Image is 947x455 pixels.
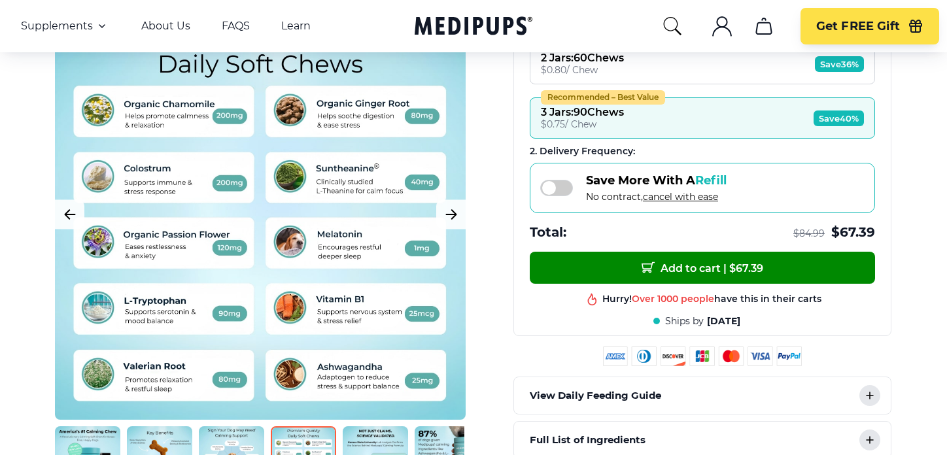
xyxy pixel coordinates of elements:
div: $ 0.80 / Chew [541,64,624,76]
a: Medipups [415,14,532,41]
span: No contract, [586,191,727,203]
a: About Us [141,20,190,33]
span: Refill [695,173,727,188]
span: Best product [653,302,715,314]
span: 2 . Delivery Frequency: [530,145,635,157]
a: Learn [281,20,311,33]
span: Save More With A [586,173,727,188]
span: Add to cart | $ 67.39 [642,261,763,275]
button: Previous Image [55,199,84,229]
span: Save 40% [814,110,864,126]
div: $ 0.75 / Chew [541,118,624,130]
span: Save 36% [815,56,864,72]
span: Get FREE Gift [816,19,900,34]
div: Recommended – Best Value [541,90,665,105]
span: Supplements [21,20,93,33]
button: Supplements [21,18,110,34]
span: $ 67.39 [831,224,875,241]
p: View Daily Feeding Guide [530,388,661,403]
div: 2 Jars : 60 Chews [541,52,624,64]
span: [DATE] [707,315,740,328]
span: $ 84.99 [793,227,825,240]
button: Add to cart | $67.39 [530,252,875,284]
a: FAQS [222,20,250,33]
div: Hurry! have this in their carts [602,286,821,299]
span: Ships by [665,315,704,328]
p: Full List of Ingredients [530,432,646,448]
span: Total: [530,224,566,241]
button: Most Popular2 Jars:60Chews$0.80/ ChewSave36% [530,43,875,84]
span: cancel with ease [643,191,718,203]
div: in this shop [653,302,771,314]
span: Over 1000 people [632,286,714,298]
div: 3 Jars : 90 Chews [541,106,624,118]
button: cart [748,10,780,42]
button: search [662,16,683,37]
button: Recommended – Best Value3 Jars:90Chews$0.75/ ChewSave40% [530,97,875,139]
button: Get FREE Gift [801,8,939,44]
button: account [706,10,738,42]
button: Next Image [436,199,466,229]
img: payment methods [603,346,802,366]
